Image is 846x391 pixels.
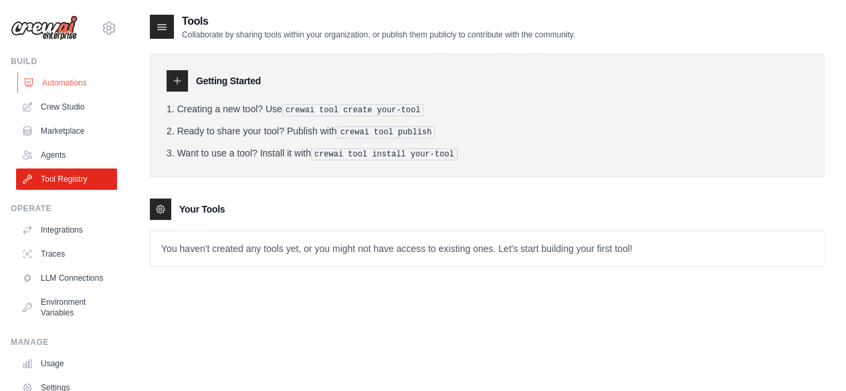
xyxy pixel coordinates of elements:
[16,144,117,166] a: Agents
[11,56,117,67] div: Build
[16,96,117,118] a: Crew Studio
[16,353,117,374] a: Usage
[11,203,117,214] div: Operate
[16,219,117,241] a: Integrations
[16,243,117,265] a: Traces
[11,337,117,348] div: Manage
[17,72,118,94] a: Automations
[179,203,225,216] h3: Your Tools
[16,291,117,323] a: Environment Variables
[282,104,424,116] pre: crewai tool create your-tool
[167,102,808,116] li: Creating a new tool? Use
[16,267,117,289] a: LLM Connections
[167,124,808,138] li: Ready to share your tool? Publish with
[182,29,575,40] p: Collaborate by sharing tools within your organization, or publish them publicly to contribute wit...
[196,74,261,88] h3: Getting Started
[311,148,457,160] pre: crewai tool install your-tool
[16,120,117,142] a: Marketplace
[150,231,824,266] p: You haven't created any tools yet, or you might not have access to existing ones. Let's start bui...
[182,13,575,29] h2: Tools
[16,168,117,190] a: Tool Registry
[11,15,78,41] img: Logo
[337,126,435,138] pre: crewai tool publish
[167,146,808,160] li: Want to use a tool? Install it with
